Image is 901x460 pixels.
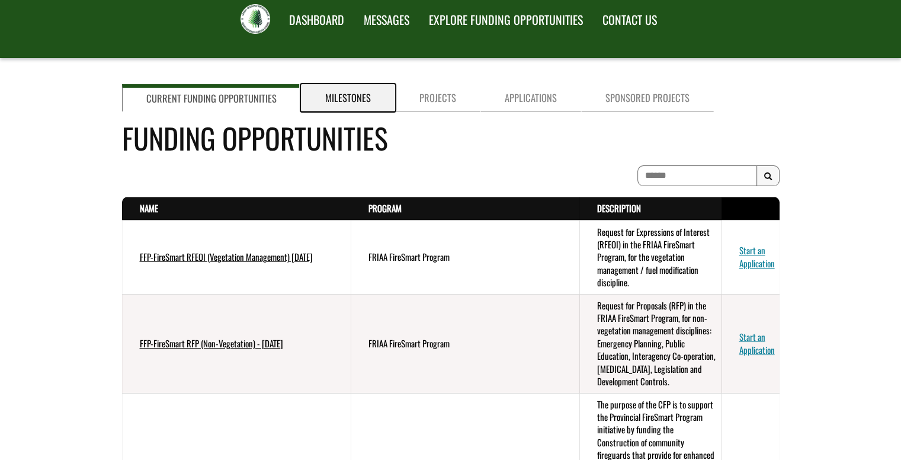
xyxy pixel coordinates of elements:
[368,202,402,215] a: Program
[581,84,714,111] a: Sponsored Projects
[122,84,301,111] a: Current Funding Opportunities
[122,294,351,393] td: FFP-FireSmart RFP (Non-Vegetation) - July 2025
[351,221,579,295] td: FRIAA FireSmart Program
[278,2,666,35] nav: Main Navigation
[351,294,579,393] td: FRIAA FireSmart Program
[140,250,313,263] a: FFP-FireSmart RFEOI (Vegetation Management) [DATE]
[756,165,780,187] button: Search Results
[140,337,283,350] a: FFP-FireSmart RFP (Non-Vegetation) - [DATE]
[579,294,722,393] td: Request for Proposals (RFP) in the FRIAA FireSmart Program, for non-vegetation management discipl...
[395,84,480,111] a: Projects
[280,5,353,35] a: DASHBOARD
[301,84,395,111] a: Milestones
[597,202,641,215] a: Description
[420,5,592,35] a: EXPLORE FUNDING OPPORTUNITIES
[739,330,775,356] a: Start an Application
[122,117,780,159] h4: Funding Opportunities
[140,202,158,215] a: Name
[739,244,775,269] a: Start an Application
[637,165,757,186] input: To search on partial text, use the asterisk (*) wildcard character.
[355,5,418,35] a: MESSAGES
[480,84,581,111] a: Applications
[579,221,722,295] td: Request for Expressions of Interest (RFEOI) in the FRIAA FireSmart Program, for the vegetation ma...
[241,4,270,34] img: FRIAA Submissions Portal
[594,5,666,35] a: CONTACT US
[122,221,351,295] td: FFP-FireSmart RFEOI (Vegetation Management) July 2025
